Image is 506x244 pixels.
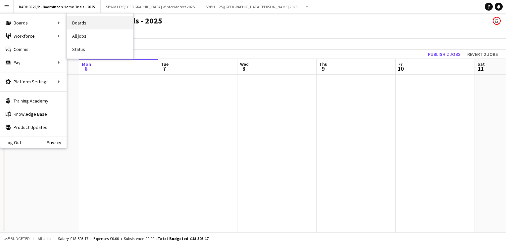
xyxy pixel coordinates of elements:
[0,140,21,145] a: Log Out
[239,65,249,72] span: 8
[3,235,31,242] button: Budgeted
[67,29,133,43] a: All jobs
[14,0,101,13] button: BADH0525/P - Badminton Horse Trials - 2025
[200,0,303,13] button: SBBH1125/[GEOGRAPHIC_DATA][PERSON_NAME] 2025
[0,107,67,121] a: Knowledge Base
[158,236,209,241] span: Total Budgeted £18 593.17
[240,61,249,67] span: Wed
[11,236,30,241] span: Budgeted
[318,65,328,72] span: 9
[397,65,404,72] span: 10
[160,65,169,72] span: 7
[398,61,404,67] span: Fri
[0,43,67,56] a: Comms
[81,65,91,72] span: 6
[465,50,501,59] button: Revert 2 jobs
[0,16,67,29] div: Boards
[161,61,169,67] span: Tue
[82,61,91,67] span: Mon
[47,140,67,145] a: Privacy
[0,94,67,107] a: Training Academy
[58,236,209,241] div: Salary £18 593.17 + Expenses £0.00 + Subsistence £0.00 =
[67,16,133,29] a: Boards
[477,65,485,72] span: 11
[319,61,328,67] span: Thu
[0,56,67,69] div: Pay
[0,29,67,43] div: Workforce
[478,61,485,67] span: Sat
[0,121,67,134] a: Product Updates
[425,50,463,59] button: Publish 2 jobs
[493,17,501,25] app-user-avatar: Grace Shorten
[0,75,67,88] div: Platform Settings
[67,43,133,56] a: Status
[36,236,52,241] span: All jobs
[101,0,200,13] button: SBWM1125/[GEOGRAPHIC_DATA] Winter Market 2025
